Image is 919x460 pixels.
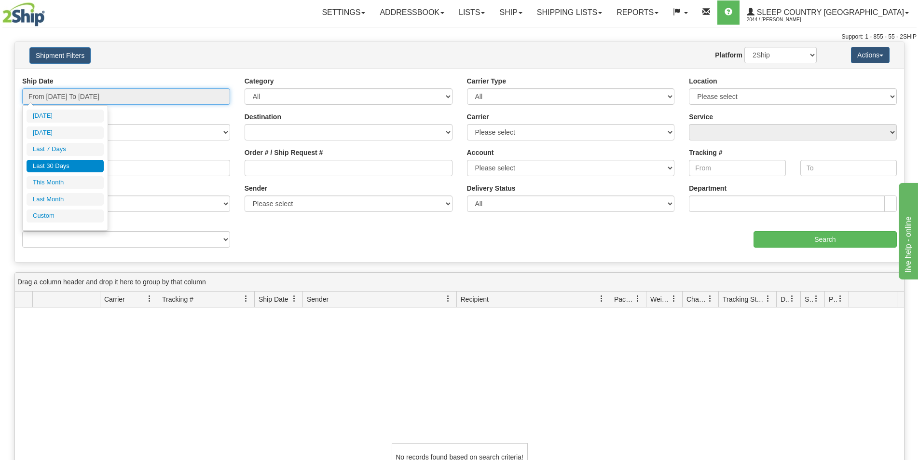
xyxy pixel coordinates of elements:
span: Recipient [461,294,489,304]
label: Order # / Ship Request # [245,148,323,157]
button: Shipment Filters [29,47,91,64]
span: Packages [614,294,634,304]
button: Actions [851,47,890,63]
a: Pickup Status filter column settings [832,291,849,307]
label: Tracking # [689,148,722,157]
a: Charge filter column settings [702,291,718,307]
a: Sender filter column settings [440,291,456,307]
input: From [689,160,785,176]
label: Platform [715,50,742,60]
span: Tracking # [162,294,193,304]
input: Search [754,231,897,248]
a: Weight filter column settings [666,291,682,307]
li: [DATE] [27,126,104,139]
label: Carrier Type [467,76,506,86]
label: Department [689,183,727,193]
a: Recipient filter column settings [593,291,610,307]
label: Account [467,148,494,157]
span: Ship Date [259,294,288,304]
label: Sender [245,183,267,193]
label: Carrier [467,112,489,122]
li: Last Month [27,193,104,206]
li: Last 30 Days [27,160,104,173]
span: Shipment Issues [805,294,813,304]
a: Tracking Status filter column settings [760,291,776,307]
a: Shipment Issues filter column settings [808,291,824,307]
img: logo2044.jpg [2,2,45,27]
span: Sender [307,294,329,304]
label: Category [245,76,274,86]
iframe: chat widget [897,181,918,279]
label: Service [689,112,713,122]
a: Carrier filter column settings [141,291,158,307]
a: Ship Date filter column settings [286,291,302,307]
a: Packages filter column settings [630,291,646,307]
label: Delivery Status [467,183,516,193]
div: live help - online [7,6,89,17]
li: [DATE] [27,110,104,123]
label: Ship Date [22,76,54,86]
a: Settings [315,0,372,25]
a: Addressbook [372,0,452,25]
span: Carrier [104,294,125,304]
span: Charge [686,294,707,304]
a: Reports [609,0,666,25]
a: Lists [452,0,492,25]
label: Destination [245,112,281,122]
li: This Month [27,176,104,189]
div: Support: 1 - 855 - 55 - 2SHIP [2,33,917,41]
span: Delivery Status [781,294,789,304]
div: grid grouping header [15,273,904,292]
li: Last 7 Days [27,143,104,156]
a: Tracking # filter column settings [238,291,254,307]
input: To [800,160,897,176]
a: Shipping lists [530,0,609,25]
li: Custom [27,209,104,223]
span: 2044 / [PERSON_NAME] [747,15,819,25]
span: Weight [650,294,671,304]
a: Delivery Status filter column settings [784,291,800,307]
span: Pickup Status [829,294,837,304]
a: Sleep Country [GEOGRAPHIC_DATA] 2044 / [PERSON_NAME] [740,0,916,25]
a: Ship [492,0,529,25]
span: Tracking Status [723,294,765,304]
span: Sleep Country [GEOGRAPHIC_DATA] [754,8,904,16]
label: Location [689,76,717,86]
